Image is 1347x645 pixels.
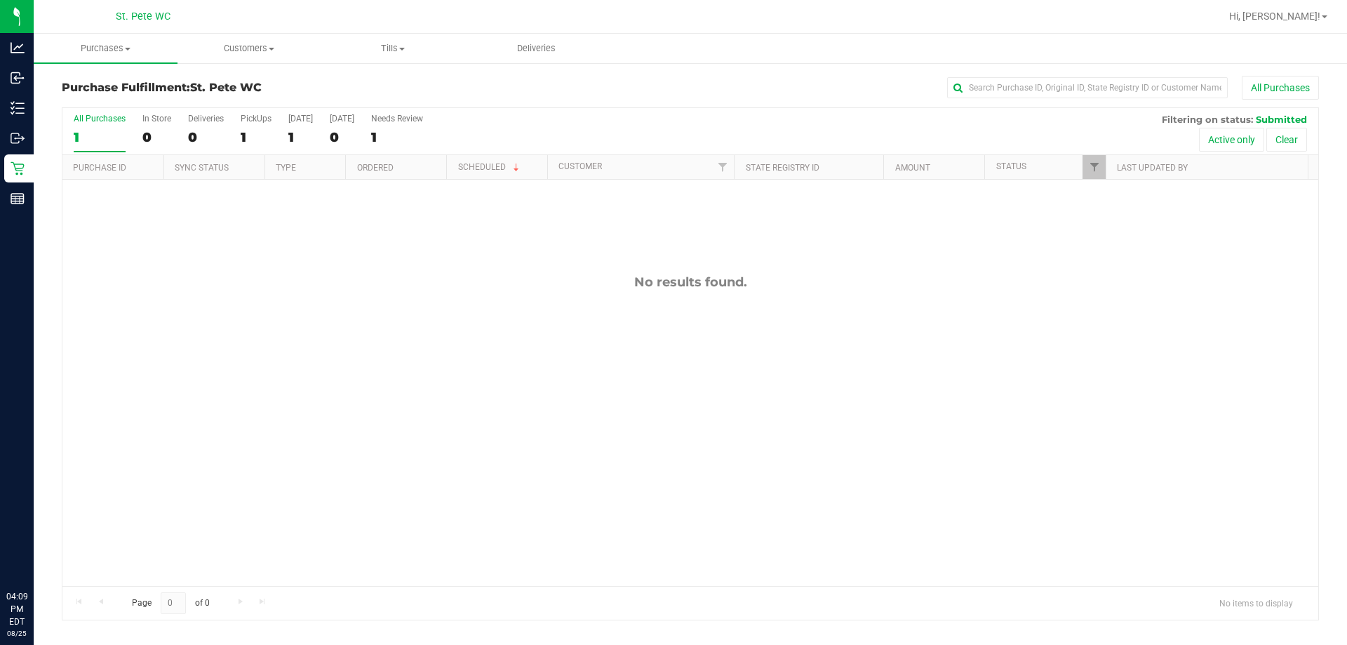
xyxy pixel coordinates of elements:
button: Active only [1199,128,1264,152]
inline-svg: Outbound [11,131,25,145]
div: 1 [74,129,126,145]
span: St. Pete WC [190,81,262,94]
a: State Registry ID [746,163,819,173]
button: Clear [1266,128,1307,152]
a: Type [276,163,296,173]
input: Search Purchase ID, Original ID, State Registry ID or Customer Name... [947,77,1228,98]
div: [DATE] [330,114,354,124]
div: 0 [188,129,224,145]
div: PickUps [241,114,272,124]
a: Scheduled [458,162,522,172]
inline-svg: Reports [11,192,25,206]
span: Filtering on status: [1162,114,1253,125]
inline-svg: Inventory [11,101,25,115]
div: Deliveries [188,114,224,124]
a: Sync Status [175,163,229,173]
p: 08/25 [6,628,27,639]
a: Purchase ID [73,163,126,173]
a: Ordered [357,163,394,173]
button: All Purchases [1242,76,1319,100]
div: 1 [371,129,423,145]
a: Last Updated By [1117,163,1188,173]
div: In Store [142,114,171,124]
p: 04:09 PM EDT [6,590,27,628]
a: Filter [711,155,734,179]
div: 0 [330,129,354,145]
a: Status [996,161,1026,171]
div: 0 [142,129,171,145]
iframe: Resource center [14,533,56,575]
div: [DATE] [288,114,313,124]
div: 1 [241,129,272,145]
div: No results found. [62,274,1318,290]
inline-svg: Retail [11,161,25,175]
a: Filter [1083,155,1106,179]
div: All Purchases [74,114,126,124]
div: 1 [288,129,313,145]
a: Amount [895,163,930,173]
div: Needs Review [371,114,423,124]
span: Page of 0 [120,592,221,614]
a: Customer [558,161,602,171]
h3: Purchase Fulfillment: [62,81,481,94]
span: Submitted [1256,114,1307,125]
span: No items to display [1208,592,1304,613]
